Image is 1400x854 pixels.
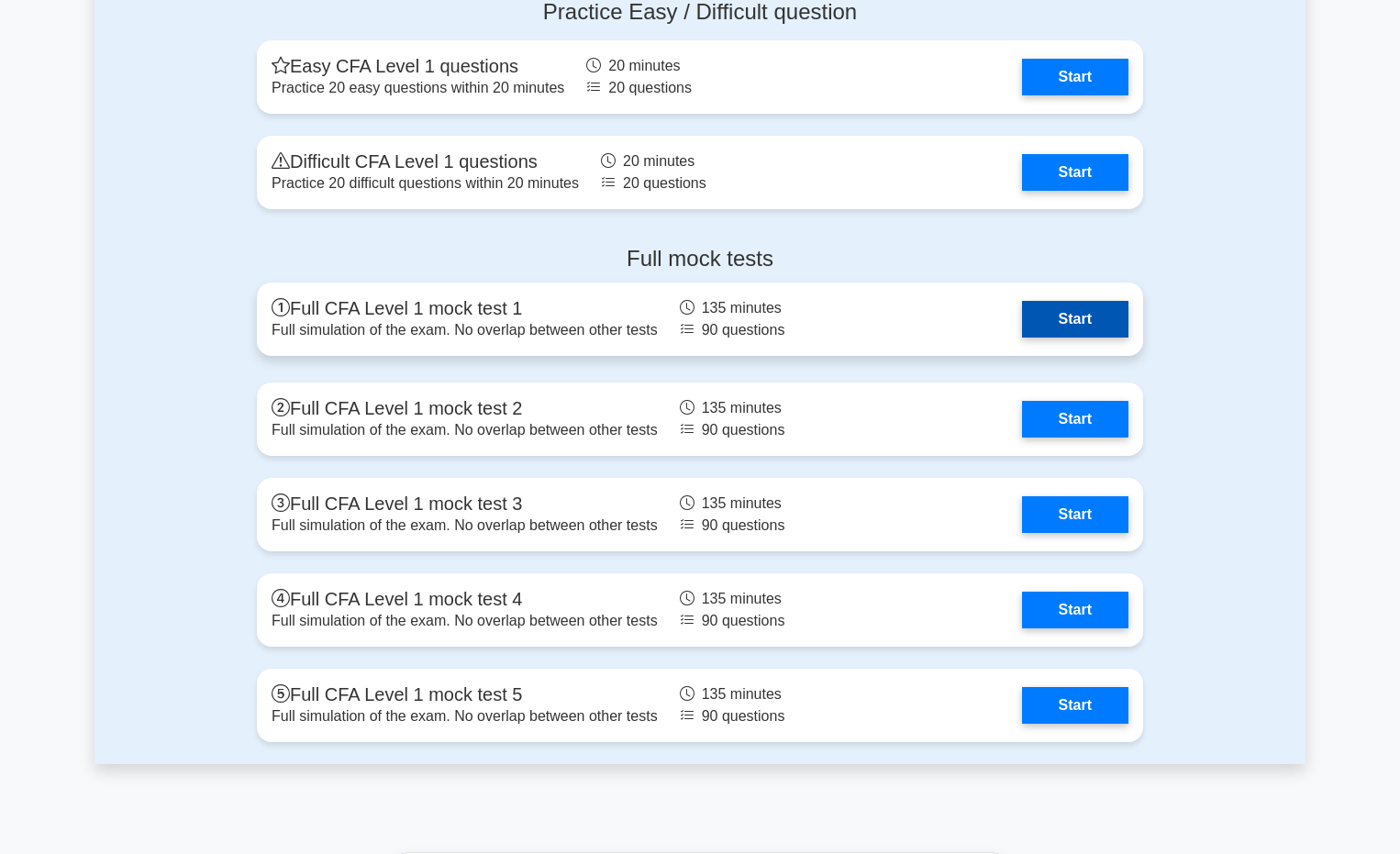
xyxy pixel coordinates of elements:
[1022,401,1128,438] a: Start
[1022,592,1128,628] a: Start
[1022,301,1128,338] a: Start
[1022,59,1128,95] a: Start
[1022,154,1128,191] a: Start
[257,246,1143,272] h4: Full mock tests
[1022,496,1128,533] a: Start
[1022,687,1128,724] a: Start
